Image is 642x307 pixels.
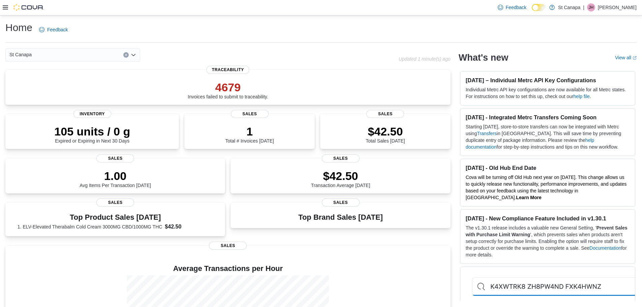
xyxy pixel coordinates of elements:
a: Documentation [589,245,621,251]
p: 105 units / 0 g [54,125,130,138]
h4: Average Transactions per Hour [11,265,445,273]
span: Inventory [73,110,111,118]
h3: [DATE] - Integrated Metrc Transfers Coming Soon [466,114,630,121]
a: Feedback [36,23,70,36]
img: Cova [13,4,44,11]
h3: [DATE] - Old Hub End Date [466,164,630,171]
h3: Top Product Sales [DATE] [18,213,213,221]
span: Sales [322,154,360,162]
span: Feedback [506,4,526,11]
div: Avg Items Per Transaction [DATE] [80,169,151,188]
svg: External link [633,56,637,60]
a: help documentation [466,137,594,150]
a: Transfers [477,131,497,136]
span: Sales [231,110,269,118]
p: 4679 [188,81,268,94]
button: Open list of options [131,52,136,58]
div: Total Sales [DATE] [366,125,405,144]
h3: [DATE] – Individual Metrc API Key Configurations [466,77,630,84]
span: Sales [96,154,134,162]
span: Feedback [47,26,68,33]
p: 1.00 [80,169,151,183]
p: $42.50 [366,125,405,138]
div: Total # Invoices [DATE] [225,125,274,144]
a: help file [574,94,590,99]
span: Sales [96,198,134,207]
span: Cova will be turning off Old Hub next year on [DATE]. This change allows us to quickly release ne... [466,175,627,200]
p: | [583,3,584,11]
button: Clear input [123,52,129,58]
span: Sales [209,242,247,250]
p: Updated 1 minute(s) ago [399,56,451,62]
h3: Top Brand Sales [DATE] [298,213,383,221]
p: Starting [DATE], store-to-store transfers can now be integrated with Metrc using in [GEOGRAPHIC_D... [466,123,630,150]
h2: What's new [459,52,508,63]
p: The v1.30.1 release includes a valuable new General Setting, ' ', which prevents sales when produ... [466,224,630,258]
input: Dark Mode [532,4,546,11]
div: Expired or Expiring in Next 30 Days [54,125,130,144]
p: Individual Metrc API key configurations are now available for all Metrc states. For instructions ... [466,86,630,100]
span: Traceability [207,66,249,74]
dd: $42.50 [165,223,213,231]
p: St Canapa [558,3,580,11]
h1: Home [5,21,32,34]
span: JH [589,3,594,11]
div: Joe Hernandez [587,3,595,11]
p: $42.50 [311,169,370,183]
h3: [DATE] - New Compliance Feature Included in v1.30.1 [466,215,630,222]
a: Feedback [495,1,529,14]
span: Sales [366,110,404,118]
p: 1 [225,125,274,138]
dt: 1. ELV-Elevated Therabalm Cold Cream 3000MG CBD/1000MG THC [18,223,162,230]
strong: Prevent Sales with Purchase Limit Warning [466,225,628,237]
div: Transaction Average [DATE] [311,169,370,188]
span: Sales [322,198,360,207]
a: Learn More [516,195,541,200]
p: [PERSON_NAME] [598,3,637,11]
span: St Canapa [9,51,32,59]
div: Invoices failed to submit to traceability. [188,81,268,99]
a: View allExternal link [615,55,637,60]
